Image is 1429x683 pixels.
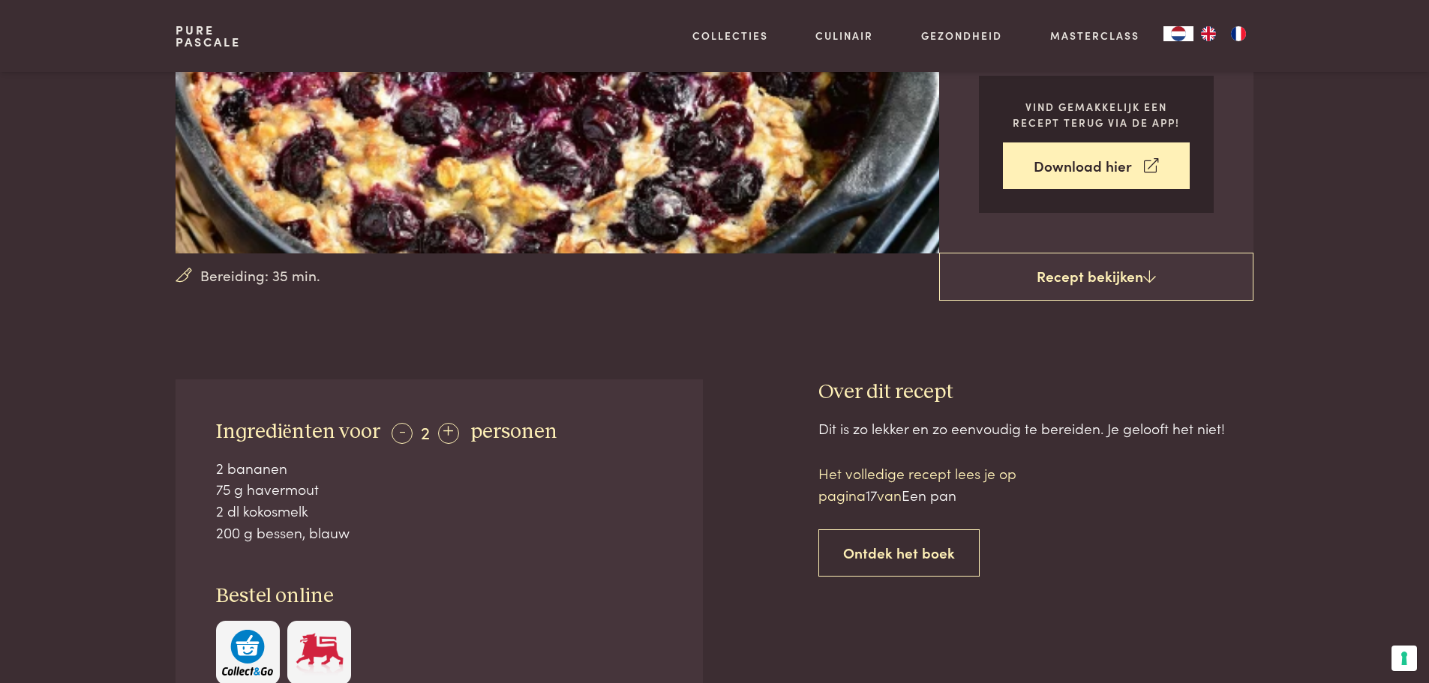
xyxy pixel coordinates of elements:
[1050,28,1139,43] a: Masterclass
[1391,646,1417,671] button: Uw voorkeuren voor toestemming voor trackingtechnologieën
[818,529,980,577] a: Ontdek het boek
[939,253,1253,301] a: Recept bekijken
[421,419,430,444] span: 2
[392,423,413,444] div: -
[1003,99,1190,130] p: Vind gemakkelijk een recept terug via de app!
[470,421,557,442] span: personen
[902,484,956,505] span: Een pan
[1163,26,1253,41] aside: Language selected: Nederlands
[216,478,663,500] div: 75 g havermout
[176,24,241,48] a: PurePascale
[216,500,663,522] div: 2 dl kokosmelk
[1193,26,1253,41] ul: Language list
[216,421,380,442] span: Ingrediënten voor
[818,418,1253,439] div: Dit is zo lekker en zo eenvoudig te bereiden. Je gelooft het niet!
[815,28,873,43] a: Culinair
[200,265,320,286] span: Bereiding: 35 min.
[216,583,663,610] h3: Bestel online
[1003,142,1190,190] a: Download hier
[1163,26,1193,41] div: Language
[1163,26,1193,41] a: NL
[216,522,663,544] div: 200 g bessen, blauw
[818,379,1253,406] h3: Over dit recept
[866,484,877,505] span: 17
[222,630,273,676] img: c308188babc36a3a401bcb5cb7e020f4d5ab42f7cacd8327e500463a43eeb86c.svg
[692,28,768,43] a: Collecties
[1223,26,1253,41] a: FR
[1193,26,1223,41] a: EN
[438,423,459,444] div: +
[216,457,663,479] div: 2 bananen
[921,28,1002,43] a: Gezondheid
[818,463,1073,505] p: Het volledige recept lees je op pagina van
[294,630,345,676] img: Delhaize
